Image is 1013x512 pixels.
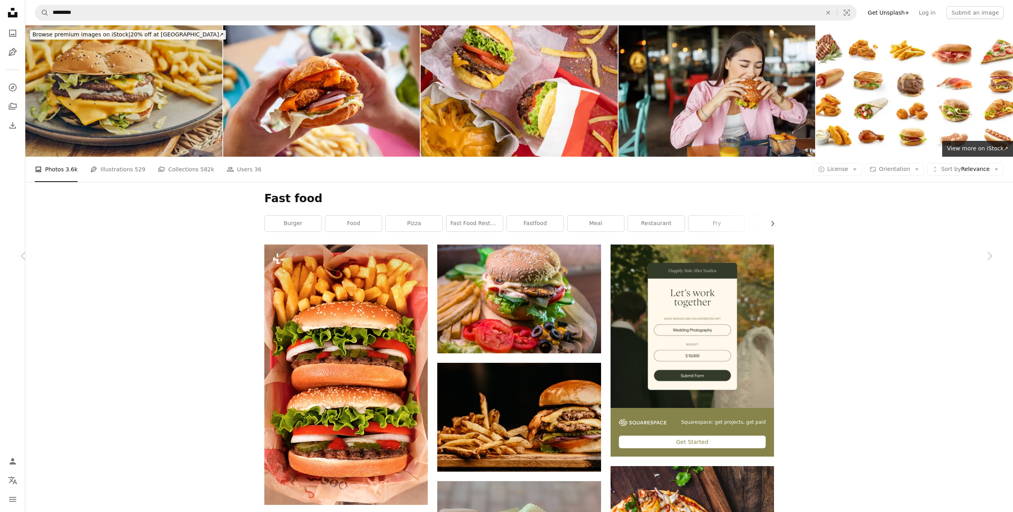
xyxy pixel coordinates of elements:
span: Orientation [879,166,910,172]
a: Squarespace: get projects, get paidGet Started [611,245,774,457]
img: burger with fries [437,363,601,472]
a: Browse premium images on iStock|20% off at [GEOGRAPHIC_DATA]↗ [25,25,231,44]
button: License [814,163,862,176]
a: fast food restaurant [446,216,503,231]
button: Language [5,472,21,488]
button: Search Unsplash [35,5,49,20]
a: three hamburgers and french fries in a basket [264,371,428,378]
button: Visual search [837,5,856,20]
img: Fast food restaurant top view [421,25,618,157]
a: Get Unsplash+ [863,6,914,19]
button: Clear [820,5,837,20]
button: Sort byRelevance [927,163,1004,176]
img: Young woman dining in fast food restaurant [618,25,816,157]
span: 36 [254,165,262,174]
a: Download History [5,118,21,133]
a: burger [265,216,321,231]
span: License [827,166,848,172]
span: Sort by [941,166,961,172]
a: Photos [5,25,21,41]
img: three hamburgers and french fries in a basket [264,245,428,505]
span: Relevance [941,165,990,173]
a: pizza [386,216,442,231]
a: Next [966,218,1013,294]
a: food [325,216,382,231]
a: Illustrations [5,44,21,60]
span: 20% off at [GEOGRAPHIC_DATA] ↗ [32,31,224,38]
h1: Fast food [264,192,774,206]
span: Squarespace: get projects, get paid [681,419,766,426]
a: fry [689,216,745,231]
a: junk food [749,216,806,231]
button: Submit an image [947,6,1004,19]
a: Log in [914,6,940,19]
img: file-1747939142011-51e5cc87e3c9 [619,419,666,426]
a: Explore [5,80,21,95]
img: hamburger with vegetables and meat beside French fries [437,245,601,353]
a: hamburger with vegetables and meat beside French fries [437,295,601,302]
a: burger with fries [437,413,601,421]
a: meal [567,216,624,231]
img: Cafeteria double beef burger gourmet [25,25,222,157]
span: 582k [200,165,214,174]
a: restaurant [628,216,685,231]
span: View more on iStock ↗ [947,145,1008,152]
span: Browse premium images on iStock | [32,31,130,38]
img: file-1747939393036-2c53a76c450aimage [611,245,774,408]
a: fastfood [507,216,563,231]
button: Menu [5,491,21,507]
a: Users 36 [227,157,262,182]
a: Log in / Sign up [5,453,21,469]
a: Collections 582k [158,157,214,182]
form: Find visuals sitewide [35,5,857,21]
button: Orientation [865,163,924,176]
a: Illustrations 529 [90,157,145,182]
img: Hands holding fried chicken burger in brioche potato bun in queso sauce. [223,25,420,157]
span: 529 [135,165,146,174]
div: Get Started [619,436,766,448]
button: scroll list to the right [765,216,774,231]
a: Collections [5,99,21,114]
img: Set of various fast food [816,25,1013,157]
a: View more on iStock↗ [942,141,1013,157]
